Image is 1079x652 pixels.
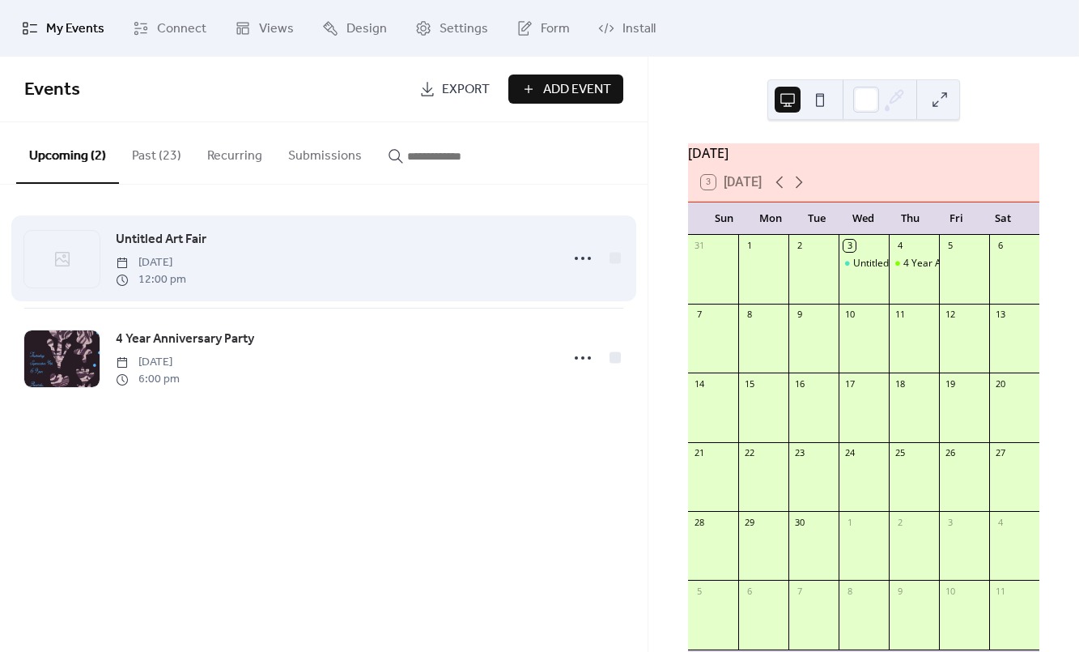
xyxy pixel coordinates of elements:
div: Thu [887,202,933,235]
div: 27 [994,447,1006,459]
div: Wed [840,202,886,235]
div: 1 [743,240,755,252]
a: Settings [403,6,500,50]
div: 30 [793,516,805,528]
div: 22 [743,447,755,459]
button: Submissions [275,122,375,182]
div: 23 [793,447,805,459]
div: 13 [994,309,1006,321]
a: 4 Year Anniversary Party [116,329,254,350]
div: 11 [894,309,906,321]
div: 18 [894,377,906,390]
a: Form [504,6,582,50]
div: 3 [944,516,956,528]
div: 5 [693,585,705,597]
span: Add Event [543,80,611,100]
span: 6:00 pm [116,371,180,388]
div: 19 [944,377,956,390]
div: 6 [994,240,1006,252]
a: Export [407,75,502,104]
span: 12:00 pm [116,271,186,288]
span: Export [442,80,490,100]
span: Connect [157,19,206,39]
div: 24 [843,447,856,459]
div: 31 [693,240,705,252]
div: 17 [843,377,856,390]
div: Fri [933,202,979,235]
div: 25 [894,447,906,459]
div: 4 Year Anniversary Party [903,257,1015,271]
span: My Events [46,19,104,39]
div: 3 [843,240,856,252]
div: 8 [743,309,755,321]
div: Tue [794,202,840,235]
div: 14 [693,377,705,390]
div: 4 Year Anniversary Party [889,257,939,271]
div: 15 [743,377,755,390]
div: 7 [793,585,805,597]
div: 4 [894,240,906,252]
div: Mon [747,202,793,235]
button: Recurring [194,122,275,182]
button: Add Event [508,75,623,104]
div: 28 [693,516,705,528]
div: [DATE] [688,143,1039,163]
div: Sun [701,202,747,235]
div: 9 [793,309,805,321]
div: 10 [944,585,956,597]
div: 2 [894,516,906,528]
div: Sat [980,202,1026,235]
div: Untitled Art Fair [853,257,924,271]
div: 4 [994,516,1006,528]
div: 26 [944,447,956,459]
span: Settings [440,19,488,39]
div: 9 [894,585,906,597]
span: Design [346,19,387,39]
div: 11 [994,585,1006,597]
span: Install [622,19,656,39]
a: Install [586,6,668,50]
a: My Events [10,6,117,50]
a: Connect [121,6,219,50]
span: Views [259,19,294,39]
span: Untitled Art Fair [116,230,206,249]
button: Past (23) [119,122,194,182]
div: 16 [793,377,805,390]
div: 12 [944,309,956,321]
span: [DATE] [116,254,186,271]
div: 2 [793,240,805,252]
span: Events [24,72,80,108]
div: 6 [743,585,755,597]
div: 20 [994,377,1006,390]
div: Untitled Art Fair [839,257,889,271]
div: 21 [693,447,705,459]
a: Untitled Art Fair [116,229,206,250]
div: 1 [843,516,856,528]
div: 7 [693,309,705,321]
div: 8 [843,585,856,597]
span: Form [541,19,570,39]
div: 10 [843,309,856,321]
span: [DATE] [116,354,180,371]
div: 29 [743,516,755,528]
button: Upcoming (2) [16,122,119,184]
a: Design [310,6,399,50]
div: 5 [944,240,956,252]
span: 4 Year Anniversary Party [116,330,254,349]
a: Views [223,6,306,50]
